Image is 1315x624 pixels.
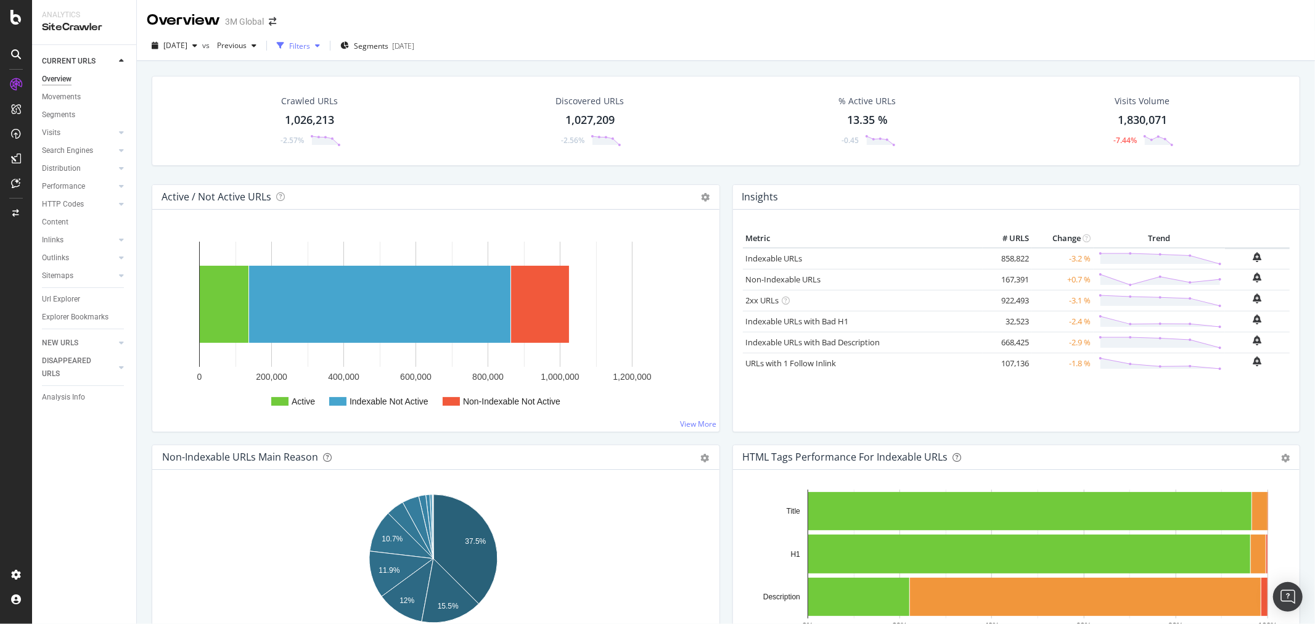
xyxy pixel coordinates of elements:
[983,353,1032,374] td: 107,136
[1032,353,1094,374] td: -1.8 %
[42,355,104,380] div: DISAPPEARED URLS
[42,73,72,86] div: Overview
[379,566,399,575] text: 11.9%
[42,293,128,306] a: Url Explorer
[162,451,318,463] div: Non-Indexable URLs Main Reason
[1118,112,1167,128] div: 1,830,071
[42,198,84,211] div: HTTP Codes
[42,91,81,104] div: Movements
[42,311,128,324] a: Explorer Bookmarks
[350,396,428,406] text: Indexable Not Active
[1113,135,1137,146] div: -7.44%
[983,248,1032,269] td: 858,822
[472,372,504,382] text: 800,000
[555,95,624,107] div: Discovered URLs
[162,229,704,422] svg: A chart.
[42,355,115,380] a: DISAPPEARED URLS
[354,41,388,51] span: Segments
[42,109,128,121] a: Segments
[42,252,115,265] a: Outlinks
[1032,269,1094,290] td: +0.7 %
[335,36,419,55] button: Segments[DATE]
[842,135,859,146] div: -0.45
[742,189,779,205] h4: Insights
[465,537,486,546] text: 37.5%
[438,602,459,610] text: 15.5%
[463,396,560,406] text: Non-Indexable Not Active
[42,391,128,404] a: Analysis Info
[42,91,128,104] a: Movements
[399,596,414,605] text: 12%
[42,144,93,157] div: Search Engines
[42,293,80,306] div: Url Explorer
[42,311,109,324] div: Explorer Bookmarks
[1253,314,1262,324] div: bell-plus
[790,550,800,559] text: H1
[42,216,128,229] a: Content
[746,295,779,306] a: 2xx URLs
[746,274,821,285] a: Non-Indexable URLs
[197,372,202,382] text: 0
[212,40,247,51] span: Previous
[746,358,837,369] a: URLs with 1 Follow Inlink
[42,234,115,247] a: Inlinks
[42,162,115,175] a: Distribution
[281,95,338,107] div: Crawled URLs
[1273,582,1303,612] div: Open Intercom Messenger
[42,252,69,265] div: Outlinks
[746,253,803,264] a: Indexable URLs
[42,234,63,247] div: Inlinks
[1281,454,1290,462] div: gear
[42,144,115,157] a: Search Engines
[1115,95,1170,107] div: Visits Volume
[1253,273,1262,282] div: bell-plus
[613,372,651,382] text: 1,200,000
[42,162,81,175] div: Distribution
[681,419,717,429] a: View More
[42,10,126,20] div: Analytics
[147,10,220,31] div: Overview
[225,15,264,28] div: 3M Global
[292,396,315,406] text: Active
[392,41,414,51] div: [DATE]
[983,229,1032,248] th: # URLS
[847,112,888,128] div: 13.35 %
[42,198,115,211] a: HTTP Codes
[163,40,187,51] span: 2025 Aug. 17th
[763,593,800,601] text: Description
[746,337,880,348] a: Indexable URLs with Bad Description
[1032,290,1094,311] td: -3.1 %
[541,372,579,382] text: 1,000,000
[565,112,615,128] div: 1,027,209
[42,126,60,139] div: Visits
[743,451,948,463] div: HTML Tags Performance for Indexable URLs
[983,290,1032,311] td: 922,493
[328,372,359,382] text: 400,000
[289,41,310,51] div: Filters
[1032,229,1094,248] th: Change
[42,126,115,139] a: Visits
[1032,332,1094,353] td: -2.9 %
[42,391,85,404] div: Analysis Info
[1253,252,1262,262] div: bell-plus
[743,229,983,248] th: Metric
[382,535,403,543] text: 10.7%
[42,20,126,35] div: SiteCrawler
[42,216,68,229] div: Content
[147,36,202,55] button: [DATE]
[212,36,261,55] button: Previous
[42,180,115,193] a: Performance
[1032,248,1094,269] td: -3.2 %
[162,189,271,205] h4: Active / Not Active URLs
[701,454,710,462] div: gear
[42,73,128,86] a: Overview
[839,95,896,107] div: % Active URLs
[786,507,800,515] text: Title
[42,337,78,350] div: NEW URLS
[42,269,73,282] div: Sitemaps
[42,337,115,350] a: NEW URLS
[1253,294,1262,303] div: bell-plus
[42,109,75,121] div: Segments
[983,311,1032,332] td: 32,523
[1032,311,1094,332] td: -2.4 %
